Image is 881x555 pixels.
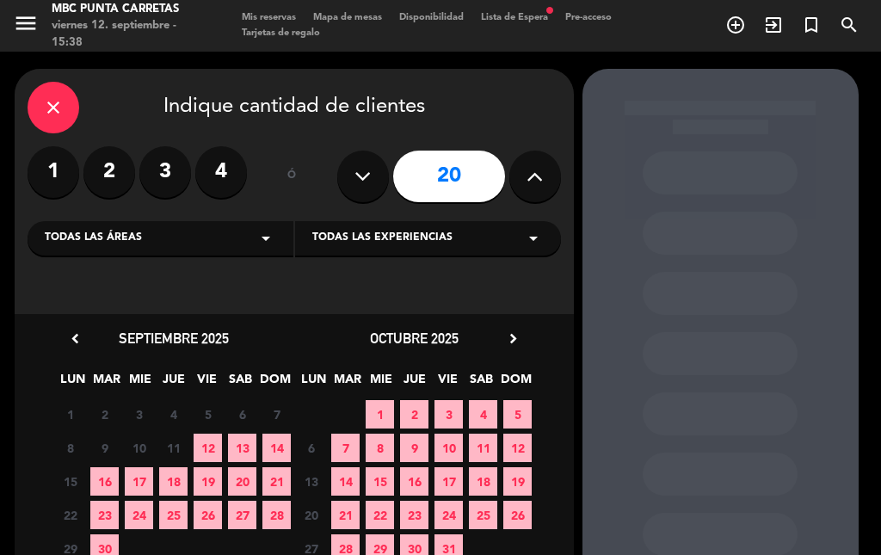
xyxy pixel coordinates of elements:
i: search [839,15,859,35]
span: 6 [228,400,256,429]
span: MAR [92,369,120,398]
span: septiembre 2025 [119,330,229,347]
div: Indique cantidad de clientes [28,82,561,133]
span: 22 [56,501,84,529]
span: 21 [262,467,291,496]
span: 19 [194,467,222,496]
span: 25 [159,501,188,529]
span: 23 [400,501,428,529]
span: DOM [501,369,529,398]
span: 3 [434,400,463,429]
span: 13 [228,434,256,462]
span: SAB [226,369,255,398]
span: 23 [90,501,119,529]
label: 1 [28,146,79,198]
i: arrow_drop_down [256,228,276,249]
span: 19 [503,467,532,496]
span: Mapa de mesas [305,13,391,22]
span: 28 [262,501,291,529]
button: menu [13,10,39,42]
span: 20 [228,467,256,496]
span: MIE [126,369,154,398]
div: ó [264,146,320,207]
span: 22 [366,501,394,529]
span: Lista de Espera [472,13,557,22]
span: 24 [434,501,463,529]
span: octubre 2025 [370,330,459,347]
span: 7 [262,400,291,429]
label: 3 [139,146,191,198]
span: 2 [90,400,119,429]
i: exit_to_app [763,15,784,35]
span: JUE [159,369,188,398]
span: 18 [469,467,497,496]
span: 8 [366,434,394,462]
i: chevron_right [504,330,522,348]
span: Todas las experiencias [312,230,453,247]
div: viernes 12. septiembre - 15:38 [52,17,207,51]
span: 21 [331,501,360,529]
i: add_circle_outline [725,15,746,35]
span: 17 [125,467,153,496]
span: 18 [159,467,188,496]
i: arrow_drop_down [523,228,544,249]
span: Tarjetas de regalo [233,28,329,38]
span: 20 [297,501,325,529]
span: 9 [90,434,119,462]
i: close [43,97,64,118]
span: 1 [366,400,394,429]
span: 27 [228,501,256,529]
span: 26 [503,501,532,529]
span: VIE [434,369,462,398]
span: fiber_manual_record [545,5,555,15]
span: 4 [159,400,188,429]
span: 1 [56,400,84,429]
span: Disponibilidad [391,13,472,22]
span: 14 [262,434,291,462]
span: 13 [297,467,325,496]
span: 16 [90,467,119,496]
span: 9 [400,434,428,462]
span: 16 [400,467,428,496]
span: SAB [467,369,496,398]
span: 15 [366,467,394,496]
span: 15 [56,467,84,496]
span: MAR [333,369,361,398]
span: 7 [331,434,360,462]
span: LUN [59,369,87,398]
span: LUN [299,369,328,398]
span: 2 [400,400,428,429]
span: Mis reservas [233,13,305,22]
label: 2 [83,146,135,198]
span: 11 [469,434,497,462]
i: chevron_left [66,330,84,348]
span: 10 [125,434,153,462]
div: MBC Punta Carretas [52,1,207,18]
span: 25 [469,501,497,529]
span: Pre-acceso [557,13,620,22]
span: 24 [125,501,153,529]
span: 4 [469,400,497,429]
i: menu [13,10,39,36]
span: MIE [367,369,395,398]
span: 17 [434,467,463,496]
span: 12 [194,434,222,462]
i: turned_in_not [801,15,822,35]
span: Todas las áreas [45,230,142,247]
span: 6 [297,434,325,462]
label: 4 [195,146,247,198]
span: VIE [193,369,221,398]
span: 12 [503,434,532,462]
span: JUE [400,369,428,398]
span: 5 [503,400,532,429]
span: 10 [434,434,463,462]
span: DOM [260,369,288,398]
span: 26 [194,501,222,529]
span: 11 [159,434,188,462]
span: 3 [125,400,153,429]
span: 8 [56,434,84,462]
span: 14 [331,467,360,496]
span: 5 [194,400,222,429]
